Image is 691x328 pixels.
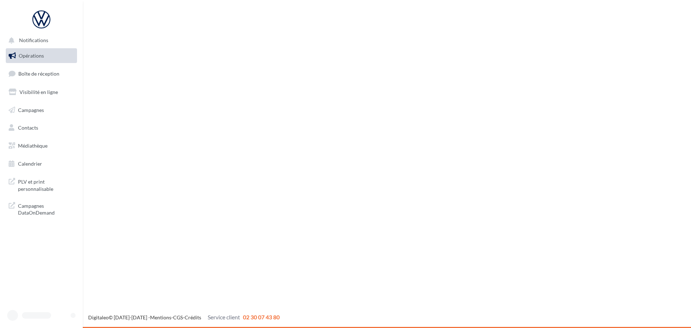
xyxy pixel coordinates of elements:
[4,66,78,81] a: Boîte de réception
[150,314,171,320] a: Mentions
[18,125,38,131] span: Contacts
[18,177,74,192] span: PLV et print personnalisable
[18,143,48,149] span: Médiathèque
[4,174,78,195] a: PLV et print personnalisable
[18,71,59,77] span: Boîte de réception
[173,314,183,320] a: CGS
[4,138,78,153] a: Médiathèque
[4,85,78,100] a: Visibilité en ligne
[18,107,44,113] span: Campagnes
[4,156,78,171] a: Calendrier
[19,53,44,59] span: Opérations
[19,37,48,44] span: Notifications
[208,314,240,320] span: Service client
[4,48,78,63] a: Opérations
[185,314,201,320] a: Crédits
[19,89,58,95] span: Visibilité en ligne
[88,314,109,320] a: Digitaleo
[18,161,42,167] span: Calendrier
[4,120,78,135] a: Contacts
[88,314,280,320] span: © [DATE]-[DATE] - - -
[18,201,74,216] span: Campagnes DataOnDemand
[4,103,78,118] a: Campagnes
[4,198,78,219] a: Campagnes DataOnDemand
[243,314,280,320] span: 02 30 07 43 80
